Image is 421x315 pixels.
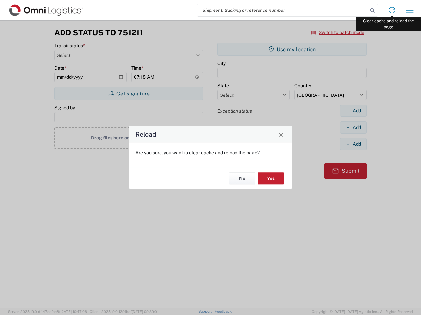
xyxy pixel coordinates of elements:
h4: Reload [136,130,156,139]
input: Shipment, tracking or reference number [197,4,368,16]
button: Close [276,130,285,139]
button: Yes [258,172,284,184]
button: No [229,172,255,184]
p: Are you sure, you want to clear cache and reload the page? [136,150,285,156]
